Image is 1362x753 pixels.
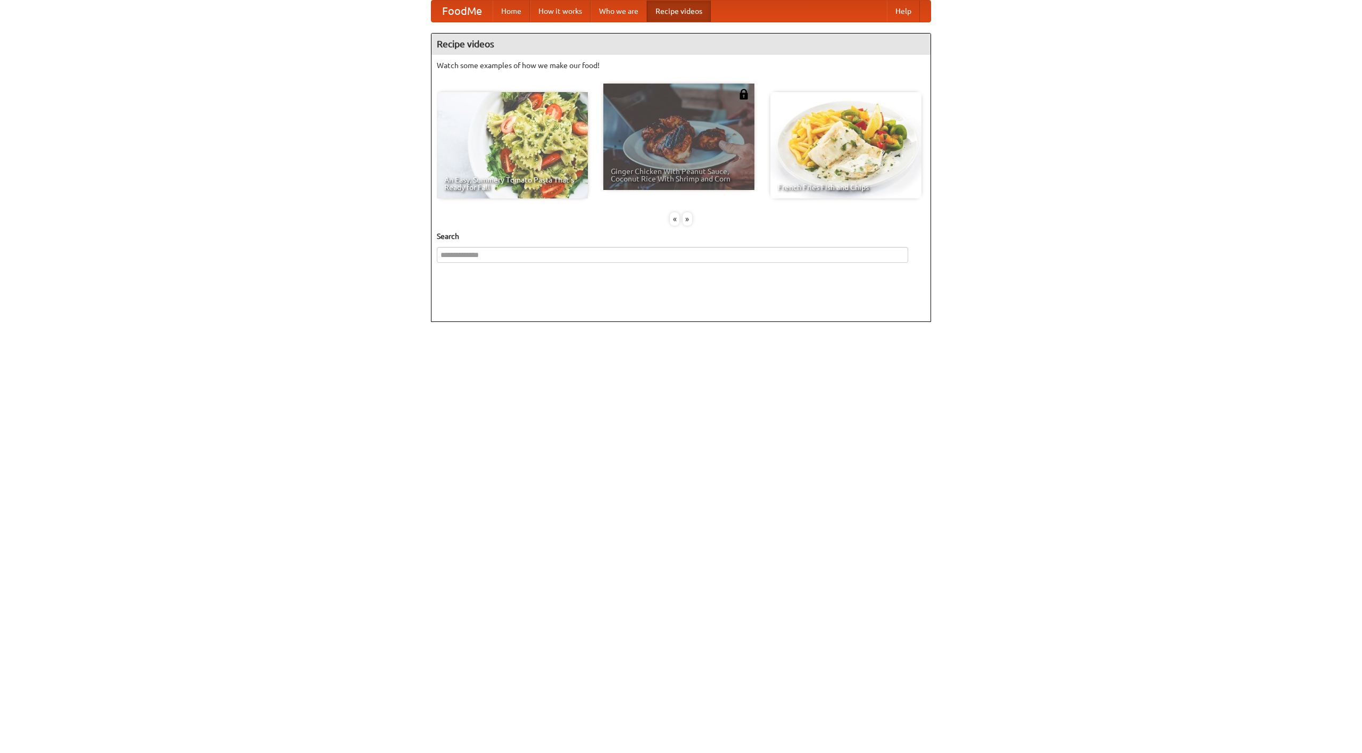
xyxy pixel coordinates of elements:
[591,1,647,22] a: Who we are
[770,92,921,198] a: French Fries Fish and Chips
[778,184,914,191] span: French Fries Fish and Chips
[887,1,920,22] a: Help
[437,60,925,71] p: Watch some examples of how we make our food!
[647,1,711,22] a: Recipe videos
[437,92,588,198] a: An Easy, Summery Tomato Pasta That's Ready for Fall
[738,89,749,100] img: 483408.png
[444,176,580,191] span: An Easy, Summery Tomato Pasta That's Ready for Fall
[437,231,925,242] h5: Search
[431,1,493,22] a: FoodMe
[683,212,692,226] div: »
[670,212,679,226] div: «
[431,34,931,55] h4: Recipe videos
[493,1,530,22] a: Home
[530,1,591,22] a: How it works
